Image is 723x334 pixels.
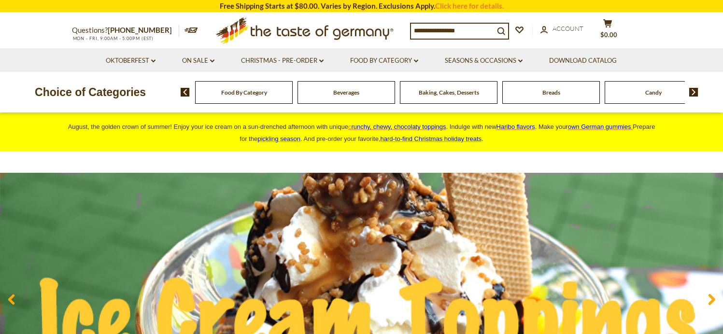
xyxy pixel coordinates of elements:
span: Account [553,25,583,32]
a: Baking, Cakes, Desserts [419,89,479,96]
p: Questions? [72,24,179,37]
span: August, the golden crown of summer! Enjoy your ice cream on a sun-drenched afternoon with unique ... [68,123,655,142]
span: runchy, chewy, chocolaty toppings [351,123,446,130]
a: crunchy, chewy, chocolaty toppings [348,123,446,130]
a: Oktoberfest [106,56,156,66]
a: Christmas - PRE-ORDER [241,56,324,66]
a: [PHONE_NUMBER] [108,26,172,34]
a: Download Catalog [549,56,617,66]
img: next arrow [689,88,698,97]
a: Food By Category [221,89,267,96]
a: Food By Category [350,56,418,66]
a: Breads [542,89,560,96]
span: MON - FRI, 9:00AM - 5:00PM (EST) [72,36,154,41]
a: Click here for details. [435,1,504,10]
a: Haribo flavors [496,123,535,130]
a: Beverages [333,89,359,96]
span: $0.00 [600,31,617,39]
a: hard-to-find Christmas holiday treats [381,135,482,142]
a: Candy [645,89,662,96]
img: previous arrow [181,88,190,97]
button: $0.00 [594,19,623,43]
span: . [381,135,483,142]
a: Account [540,24,583,34]
a: Seasons & Occasions [445,56,523,66]
a: own German gummies. [568,123,633,130]
a: On Sale [182,56,214,66]
a: pickling season [257,135,300,142]
span: own German gummies [568,123,631,130]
